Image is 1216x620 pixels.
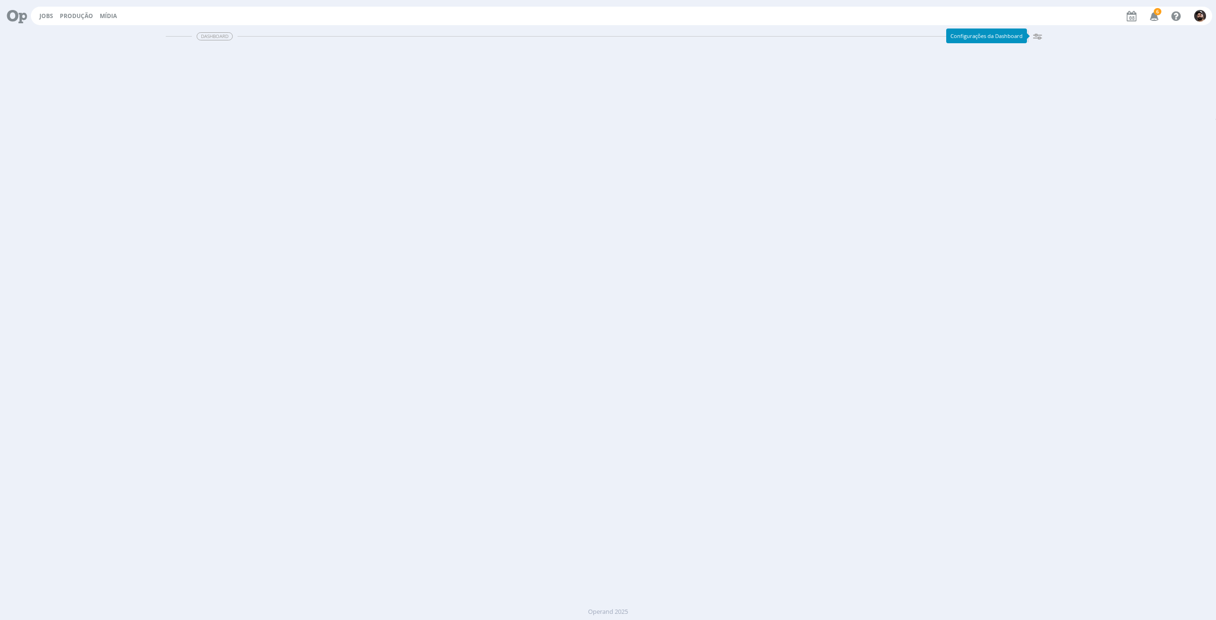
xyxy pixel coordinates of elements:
[197,32,233,40] span: Dashboard
[97,12,120,20] button: Mídia
[1194,10,1206,22] img: B
[39,12,53,20] a: Jobs
[100,12,117,20] a: Mídia
[946,29,1027,43] div: Configurações da Dashboard
[1144,8,1163,25] button: 6
[60,12,93,20] a: Produção
[1194,8,1206,24] button: B
[1154,8,1161,15] span: 6
[37,12,56,20] button: Jobs
[57,12,96,20] button: Produção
